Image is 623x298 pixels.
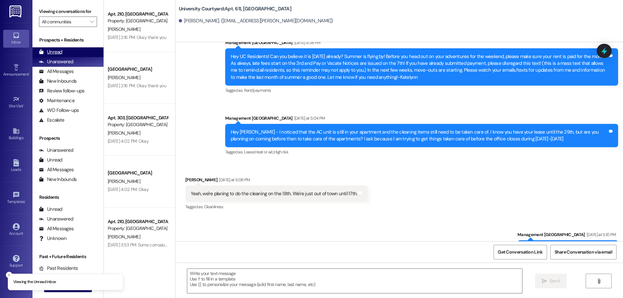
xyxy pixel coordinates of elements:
[39,88,84,94] div: Review follow-ups
[39,265,78,272] div: Past Residents
[225,147,618,157] div: Tagged as:
[9,6,23,18] img: ResiDesk Logo
[39,176,77,183] div: New Inbounds
[108,66,168,73] div: [GEOGRAPHIC_DATA]
[3,189,29,207] a: Templates •
[39,49,62,55] div: Unread
[293,115,325,122] div: [DATE] at 5:04 PM
[185,202,368,211] div: Tagged as:
[204,204,224,209] span: Cleanliness
[39,235,67,242] div: Unknown
[244,149,255,155] span: Lease ,
[39,216,73,222] div: Unanswered
[108,225,168,232] div: Property: [GEOGRAPHIC_DATA]
[32,135,104,142] div: Prospects
[6,272,12,278] button: Close toast
[494,245,547,259] button: Get Conversation Link
[225,39,618,48] div: Management [GEOGRAPHIC_DATA]
[108,34,166,40] div: [DATE] 2:16 PM: Okay thank you
[39,157,62,163] div: Unread
[90,19,93,24] i: 
[217,176,250,183] div: [DATE] at 5:06 PM
[274,149,288,155] span: High risk
[108,11,168,18] div: Apt. 210, [GEOGRAPHIC_DATA]
[231,129,608,143] div: Hey [PERSON_NAME] - I noticed that the AC unit is still in your apartment and the cleaning items ...
[39,206,62,213] div: Unread
[225,115,618,124] div: Management [GEOGRAPHIC_DATA]
[225,86,618,95] div: Tagged as:
[550,278,560,284] span: Send
[244,88,271,93] span: Rent/payments
[108,83,166,89] div: [DATE] 2:16 PM: Okay thank you
[498,249,543,256] span: Get Conversation Link
[23,103,24,107] span: •
[3,221,29,239] a: Account
[596,279,601,284] i: 
[3,94,29,111] a: Site Visit •
[108,218,168,225] div: Apt. 210, [GEOGRAPHIC_DATA]
[108,75,140,80] span: [PERSON_NAME]
[39,107,79,114] div: WO Follow-ups
[191,190,358,197] div: Yeah, we're planing to do the cleaning on the 18th. We're just out of town until 17th.
[39,68,74,75] div: All Messages
[39,78,77,85] div: New Inbounds
[108,178,140,184] span: [PERSON_NAME]
[542,279,547,284] i: 
[108,121,168,128] div: Property: [GEOGRAPHIC_DATA]
[179,6,291,12] b: University Courtyard: Apt. 611, [GEOGRAPHIC_DATA]
[39,97,75,104] div: Maintenance
[39,6,97,17] label: Viewing conversations for
[39,58,73,65] div: Unanswered
[108,114,168,121] div: Apt. 303, [GEOGRAPHIC_DATA]
[42,17,87,27] input: All communities
[3,125,29,143] a: Buildings
[108,186,149,192] div: [DATE] 4:02 PM: Okay
[179,18,333,24] div: [PERSON_NAME]. ([EMAIL_ADDRESS][PERSON_NAME][DOMAIN_NAME])
[108,26,140,32] span: [PERSON_NAME]
[13,279,56,285] p: Viewing the Unread inbox
[108,130,140,136] span: [PERSON_NAME]
[32,194,104,201] div: Residents
[108,234,140,240] span: [PERSON_NAME]
[550,245,617,259] button: Share Conversation via email
[29,71,30,76] span: •
[32,253,104,260] div: Past + Future Residents
[185,176,368,185] div: [PERSON_NAME]
[39,166,74,173] div: All Messages
[108,170,168,176] div: [GEOGRAPHIC_DATA]
[231,53,608,81] div: Hey UC Residents! Can you believe it is [DATE] already? Summer is flying by! Before you head out ...
[518,231,618,240] div: Management [GEOGRAPHIC_DATA]
[108,138,149,144] div: [DATE] 4:02 PM: Okay
[3,30,29,47] a: Inbox
[108,242,184,248] div: [DATE] 3:53 PM: Some corrosion perhaps
[293,39,321,46] div: [DATE] 4:38 PM
[39,225,74,232] div: All Messages
[3,253,29,270] a: Support
[535,274,567,288] button: Send
[108,18,168,24] div: Property: [GEOGRAPHIC_DATA]
[39,147,73,154] div: Unanswered
[3,157,29,175] a: Leads
[255,149,274,155] span: Heat or a/c ,
[39,117,64,124] div: Escalate
[25,198,26,203] span: •
[585,231,616,238] div: [DATE] at 5:10 PM
[32,37,104,43] div: Prospects + Residents
[555,249,612,256] span: Share Conversation via email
